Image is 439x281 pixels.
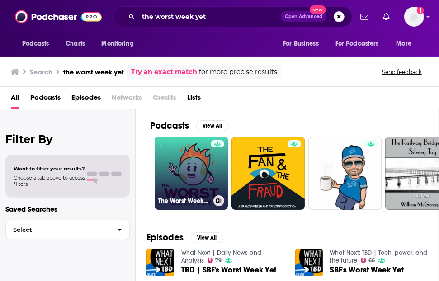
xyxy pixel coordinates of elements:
input: Search podcasts, credits, & more... [138,9,281,24]
a: What Next | Daily News and Analysis [181,249,261,264]
span: 79 [215,258,222,263]
button: View All [191,232,223,243]
img: Podchaser - Follow, Share and Rate Podcasts [15,8,102,25]
button: open menu [95,35,145,52]
button: open menu [390,35,423,52]
span: Select [6,227,110,233]
span: For Podcasters [335,37,379,50]
h3: Search [30,68,52,76]
div: Search podcasts, credits, & more... [113,6,352,27]
h2: Episodes [146,232,184,243]
a: The Worst Week Yet [155,137,228,210]
a: All [11,90,19,109]
a: 66 [361,258,375,263]
span: More [397,37,412,50]
a: Charts [60,35,90,52]
span: New [310,5,326,14]
a: Try an exact match [131,67,197,77]
a: EpisodesView All [146,232,223,243]
h2: Filter By [5,133,130,146]
img: User Profile [404,7,424,27]
span: Networks [112,90,142,109]
a: Show notifications dropdown [357,9,372,24]
h3: the worst week yet [63,68,124,76]
span: Podcasts [22,37,49,50]
span: 66 [368,258,375,263]
a: Lists [187,90,201,109]
svg: Add a profile image [417,7,424,14]
button: View All [196,120,229,131]
span: Choose a tab above to access filters. [14,175,85,187]
a: Show notifications dropdown [379,9,393,24]
button: open menu [330,35,392,52]
p: Saved Searches [5,205,130,213]
span: For Business [283,37,319,50]
span: Open Advanced [285,14,322,19]
button: open menu [16,35,61,52]
a: PodcastsView All [150,120,229,131]
button: open menu [277,35,330,52]
h2: Podcasts [150,120,189,131]
img: SBF's Worst Week Yet [295,249,323,276]
a: Episodes [71,90,101,109]
button: Select [5,220,130,240]
a: TBD | SBF's Worst Week Yet [181,266,276,274]
button: Send feedback [379,68,425,76]
button: Show profile menu [404,7,424,27]
a: 79 [208,258,222,263]
span: Charts [66,37,85,50]
span: Want to filter your results? [14,166,85,172]
h3: The Worst Week Yet [158,197,210,205]
img: TBD | SBF's Worst Week Yet [146,249,174,276]
a: SBF's Worst Week Yet [330,266,404,274]
span: Logged in as eringalloway [404,7,424,27]
a: What Next: TBD | Tech, power, and the future [330,249,427,264]
button: Open AdvancedNew [281,11,326,22]
span: for more precise results [199,67,277,77]
span: Credits [153,90,176,109]
a: Podcasts [30,90,61,109]
span: Monitoring [101,37,133,50]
